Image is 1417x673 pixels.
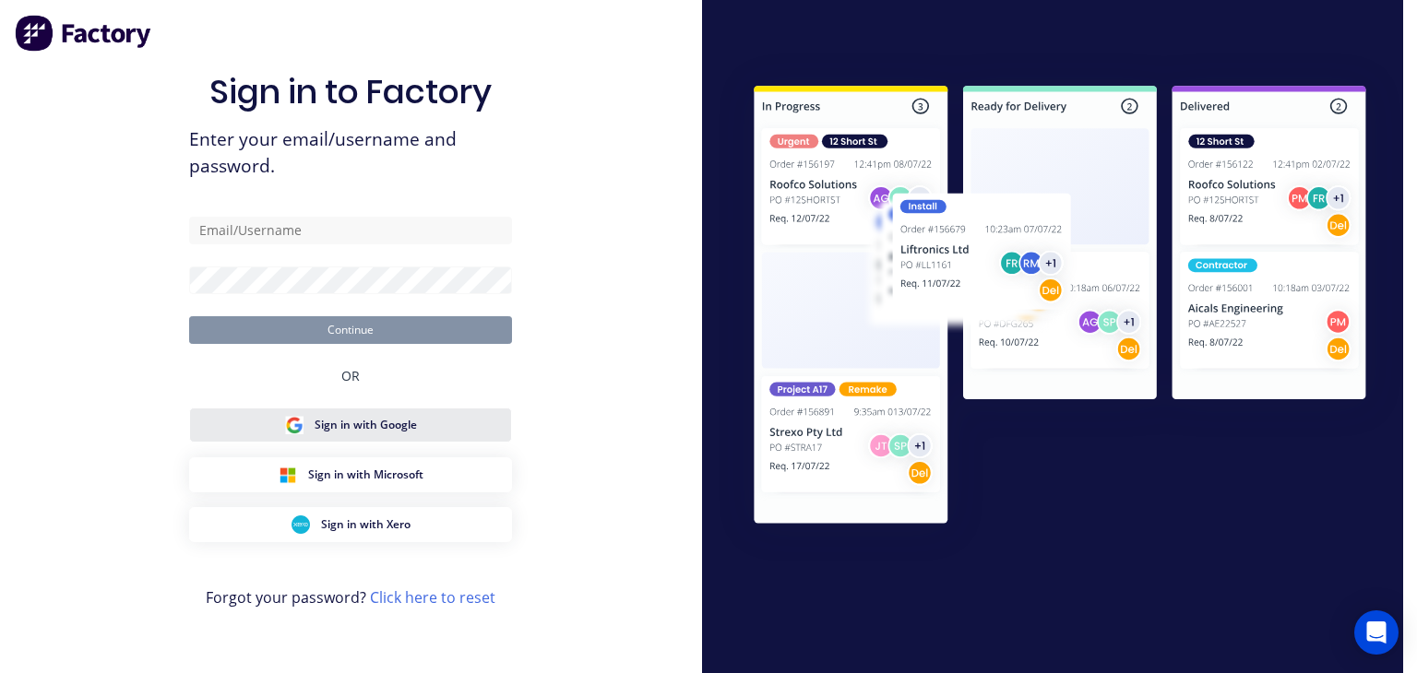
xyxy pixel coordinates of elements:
button: Microsoft Sign inSign in with Microsoft [189,457,512,492]
button: Continue [189,316,512,344]
span: Sign in with Google [315,417,417,433]
span: Sign in with Microsoft [308,466,423,483]
button: Google Sign inSign in with Google [189,407,512,443]
a: Click here to reset [370,587,495,608]
h1: Sign in to Factory [209,72,492,112]
span: Enter your email/username and password. [189,126,512,180]
div: Open Intercom Messenger [1354,610,1399,655]
img: Factory [15,15,153,52]
span: Forgot your password? [206,586,495,608]
img: Sign in [717,52,1404,563]
span: Sign in with Xero [321,516,411,533]
button: Xero Sign inSign in with Xero [189,507,512,542]
img: Google Sign in [285,416,304,434]
input: Email/Username [189,217,512,244]
img: Xero Sign in [292,515,310,534]
img: Microsoft Sign in [279,466,297,484]
div: OR [341,344,360,407]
